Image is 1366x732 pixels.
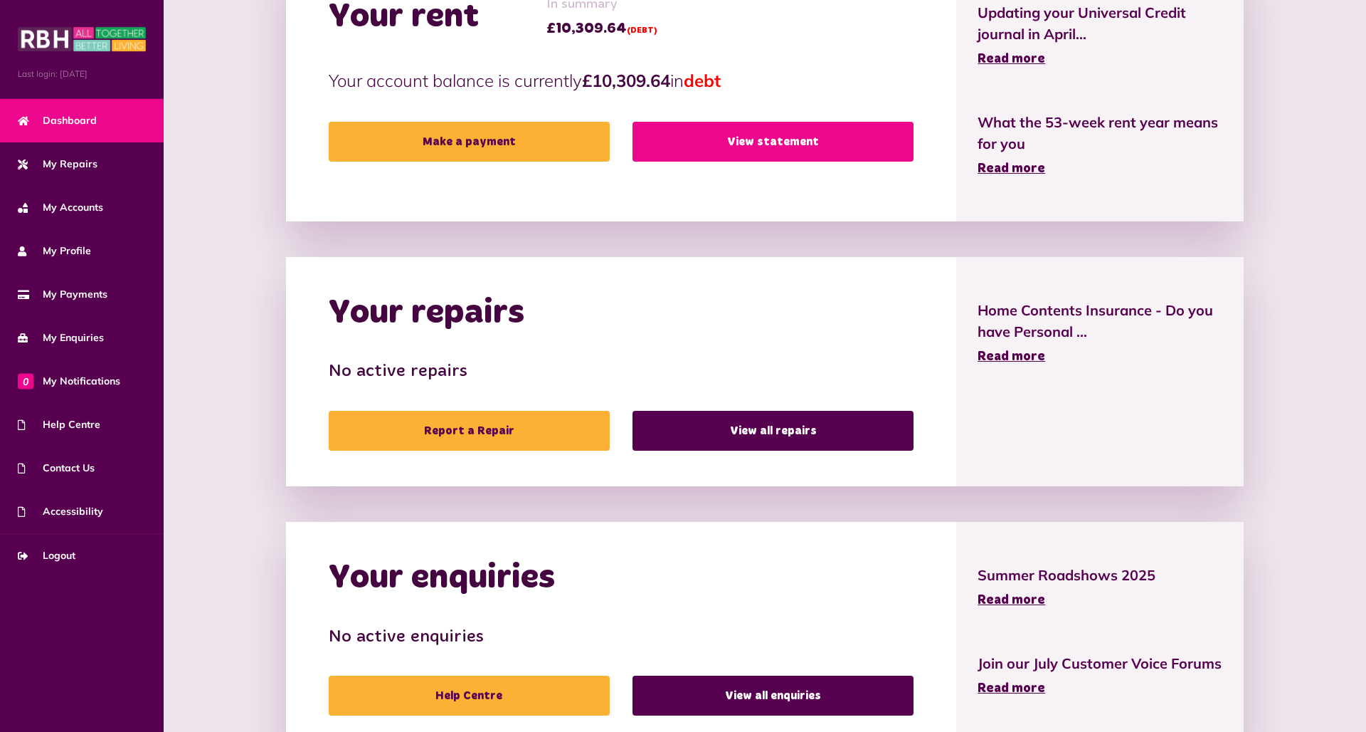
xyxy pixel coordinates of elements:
[18,374,120,389] span: My Notifications
[18,244,91,258] span: My Profile
[978,2,1222,69] a: Updating your Universal Credit journal in April... Read more
[978,53,1045,66] span: Read more
[18,461,95,476] span: Contact Us
[978,565,1222,586] span: Summer Roadshows 2025
[582,70,670,91] strong: £10,309.64
[329,122,610,162] a: Make a payment
[978,653,1222,699] a: Join our July Customer Voice Forums Read more
[978,350,1045,363] span: Read more
[329,676,610,716] a: Help Centre
[978,162,1045,175] span: Read more
[18,330,104,345] span: My Enquiries
[18,373,33,389] span: 0
[329,362,914,382] h3: No active repairs
[978,565,1222,610] a: Summer Roadshows 2025 Read more
[978,2,1222,45] span: Updating your Universal Credit journal in April...
[329,558,555,599] h2: Your enquiries
[978,112,1222,179] a: What the 53-week rent year means for you Read more
[329,627,914,648] h3: No active enquiries
[632,122,914,162] a: View statement
[18,200,103,215] span: My Accounts
[18,25,146,53] img: MyRBH
[18,548,75,563] span: Logout
[684,70,721,91] span: debt
[978,594,1045,607] span: Read more
[978,653,1222,674] span: Join our July Customer Voice Forums
[978,300,1222,367] a: Home Contents Insurance - Do you have Personal ... Read more
[632,411,914,451] a: View all repairs
[978,300,1222,343] span: Home Contents Insurance - Do you have Personal ...
[546,18,657,39] span: £10,309.64
[18,287,107,302] span: My Payments
[18,504,103,519] span: Accessibility
[18,113,97,128] span: Dashboard
[329,293,524,334] h2: Your repairs
[329,411,610,451] a: Report a Repair
[329,68,914,93] p: Your account balance is currently in
[18,68,146,80] span: Last login: [DATE]
[978,112,1222,155] span: What the 53-week rent year means for you
[632,676,914,716] a: View all enquiries
[18,417,100,432] span: Help Centre
[627,26,657,35] span: (DEBT)
[978,682,1045,695] span: Read more
[18,157,97,172] span: My Repairs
